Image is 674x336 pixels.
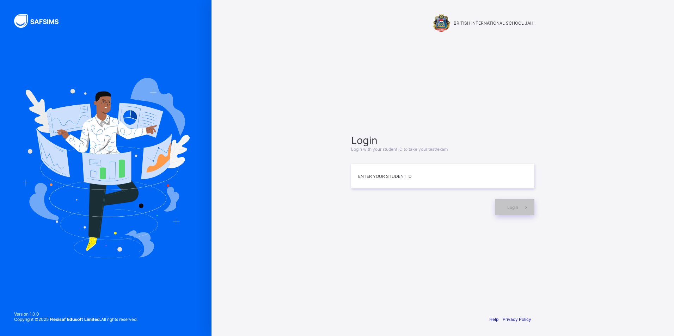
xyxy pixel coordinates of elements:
img: Hero Image [22,78,190,258]
span: Copyright © 2025 All rights reserved. [14,317,137,322]
span: Login [351,134,534,147]
span: Login with your student ID to take your test/exam [351,147,448,152]
span: Login [507,205,518,210]
img: SAFSIMS Logo [14,14,67,28]
span: BRITISH INTERNATIONAL SCHOOL JAHI [454,20,534,26]
a: Privacy Policy [503,317,531,322]
span: Version 1.0.0 [14,311,137,317]
a: Help [489,317,498,322]
strong: Flexisaf Edusoft Limited. [50,317,101,322]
